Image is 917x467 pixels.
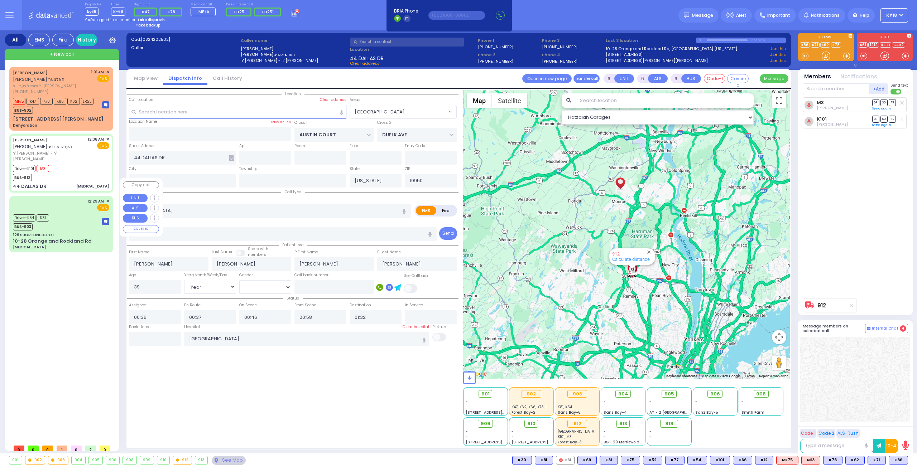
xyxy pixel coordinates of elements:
[687,456,707,464] div: BLS
[664,390,674,398] span: 905
[57,446,67,451] span: 1
[355,108,405,116] span: [GEOGRAPHIC_DATA]
[76,184,109,189] div: [MEDICAL_DATA]
[184,272,236,278] div: Year/Month/Week/Day
[184,302,201,308] label: En Route
[13,238,92,245] div: 10-28 Orange and Rockland Rd
[466,429,468,434] span: -
[281,189,305,195] span: Call type
[604,434,606,439] span: -
[173,456,192,464] div: 912
[13,165,35,172] span: Driver-K101
[649,399,652,404] span: -
[643,456,662,464] div: BLS
[100,446,110,451] span: 0
[665,420,673,427] span: 918
[123,214,148,223] button: BUS
[880,42,891,48] a: KJFD
[168,9,175,15] span: K78
[811,12,840,19] span: Notifications
[241,38,348,44] label: Caller name
[823,456,842,464] div: BLS
[76,34,97,46] a: History
[123,204,148,213] button: ALS
[9,456,22,464] div: 901
[54,98,66,105] span: K66
[604,404,606,410] span: -
[134,3,185,7] label: Night unit
[817,303,826,308] a: 912
[184,324,200,330] label: Hospital
[567,420,587,428] div: 912
[741,410,764,415] span: Smith Farm
[649,429,689,434] div: -
[889,99,896,106] span: TR
[803,324,865,333] h5: Message members on selected call
[704,74,725,83] button: Code-1
[880,8,908,23] button: KY18
[377,120,392,126] label: Cross 2
[889,456,908,464] div: BLS
[542,38,604,44] span: Phone 3
[350,97,360,103] label: Areas
[648,74,668,83] button: ALS
[606,38,696,44] label: Last 3 location
[436,206,456,215] label: Fire
[478,44,513,49] label: [PHONE_NUMBER]
[13,116,104,123] div: [STREET_ADDRESS][PERSON_NAME]
[741,404,744,410] span: -
[67,98,80,105] span: K62
[542,58,577,64] label: [PHONE_NUMBER]
[558,429,596,434] span: Good Samaritan Hospital
[27,98,39,105] span: K47
[142,9,150,15] span: K47
[466,399,468,404] span: -
[85,17,136,23] span: You're logged in as monitor.
[137,17,165,23] strong: Take dispatch
[573,74,600,83] button: Transfer call
[81,98,93,105] span: LR23
[559,458,563,462] img: red-radio-icon.svg
[248,252,266,257] span: members
[872,99,879,106] span: DR
[621,456,640,464] div: BLS
[512,434,514,439] span: -
[466,410,533,415] span: [STREET_ADDRESS][PERSON_NAME]
[13,214,35,222] span: Driver-K54
[649,434,689,439] div: -
[512,410,536,415] span: Forest Bay-2
[542,52,604,58] span: Phone 4
[294,302,316,308] label: From Scene
[512,429,514,434] span: -
[212,456,245,465] div: See map
[106,136,109,142] span: ✕
[767,12,790,19] span: Important
[13,150,85,162] span: ר' [PERSON_NAME] - ר' [PERSON_NAME]
[87,199,104,204] span: 12:29 AM
[465,369,489,379] img: Google
[129,105,347,118] input: Search location here
[681,74,701,83] button: BUS
[836,429,860,438] button: ALS-Rush
[880,99,888,106] span: SO
[880,116,888,122] span: SO
[772,330,786,344] button: Map camera controls
[478,38,539,44] span: Phone 1
[350,55,384,60] span: 44 DALLAS DR
[558,404,572,410] span: K81, K54
[760,74,788,83] button: Message
[522,390,541,398] div: 902
[282,91,304,97] span: Location
[28,446,39,451] span: 0
[97,75,109,82] span: EMS
[627,269,638,278] div: 912
[619,420,627,427] span: 913
[350,105,457,118] span: BLOOMING GROVE
[872,106,891,111] a: Send again
[157,456,170,464] div: 910
[294,143,305,149] label: Room
[859,42,868,48] a: K61
[13,244,46,250] div: [MEDICAL_DATA]
[350,38,464,47] input: Search a contact
[890,83,908,88] span: Send text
